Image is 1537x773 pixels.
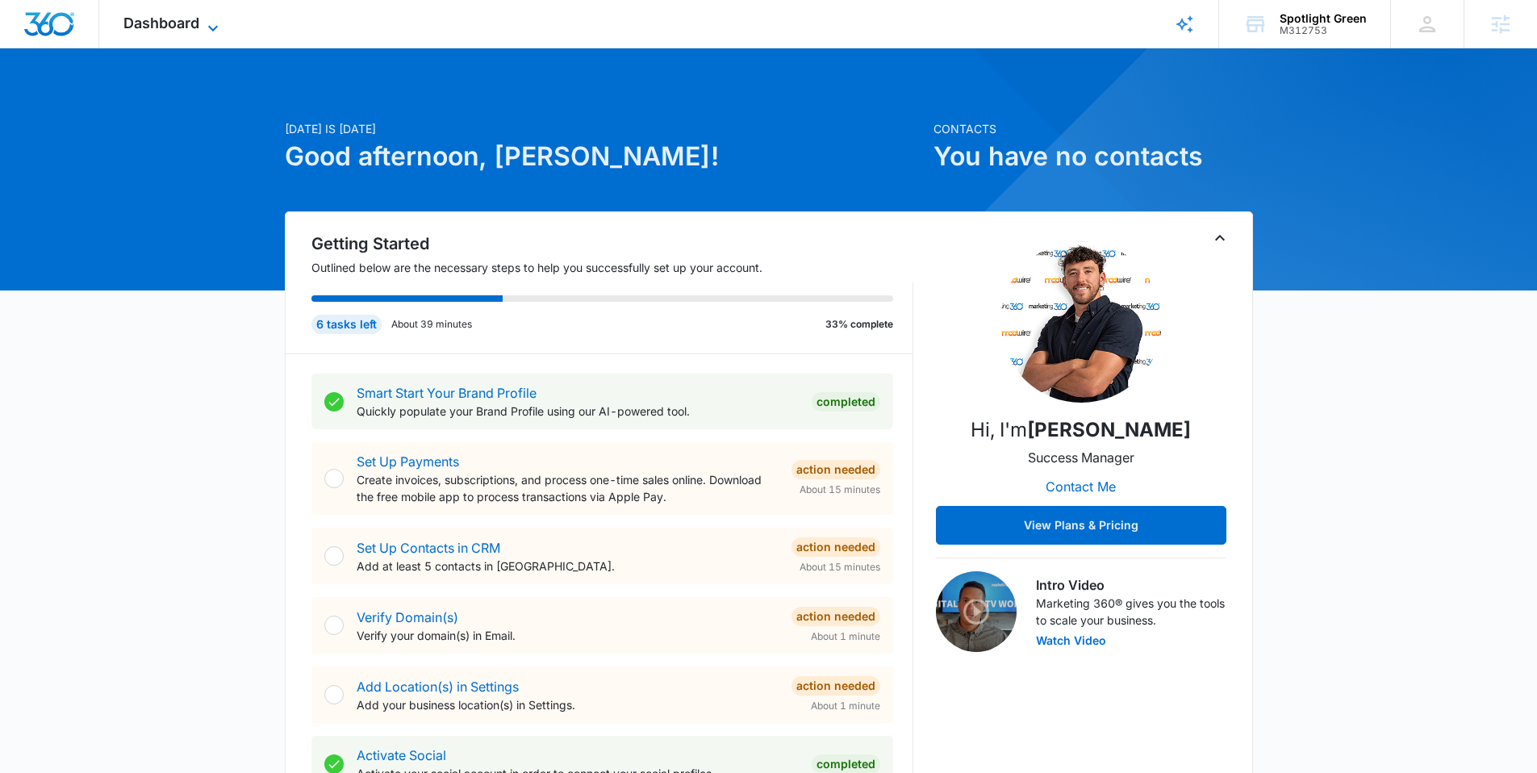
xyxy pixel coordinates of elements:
[311,315,382,334] div: 6 tasks left
[391,317,472,332] p: About 39 minutes
[800,560,880,575] span: About 15 minutes
[357,627,779,644] p: Verify your domain(s) in Email.
[26,26,39,39] img: logo_orange.svg
[791,607,880,626] div: Action Needed
[42,42,178,55] div: Domain: [DOMAIN_NAME]
[791,537,880,557] div: Action Needed
[311,232,913,256] h2: Getting Started
[357,453,459,470] a: Set Up Payments
[357,558,779,575] p: Add at least 5 contacts in [GEOGRAPHIC_DATA].
[811,629,880,644] span: About 1 minute
[825,317,893,332] p: 33% complete
[791,676,880,696] div: Action Needed
[1028,448,1134,467] p: Success Manager
[285,120,924,137] p: [DATE] is [DATE]
[1030,467,1132,506] button: Contact Me
[1000,241,1162,403] img: Jacob Gallahan
[933,120,1253,137] p: Contacts
[178,95,272,106] div: Keywords by Traffic
[161,94,173,107] img: tab_keywords_by_traffic_grey.svg
[123,15,199,31] span: Dashboard
[357,679,519,695] a: Add Location(s) in Settings
[1036,595,1226,629] p: Marketing 360® gives you the tools to scale your business.
[1280,25,1367,36] div: account id
[1280,12,1367,25] div: account name
[936,571,1017,652] img: Intro Video
[45,26,79,39] div: v 4.0.25
[357,747,446,763] a: Activate Social
[1210,228,1230,248] button: Toggle Collapse
[933,137,1253,176] h1: You have no contacts
[791,460,880,479] div: Action Needed
[357,385,537,401] a: Smart Start Your Brand Profile
[357,403,799,420] p: Quickly populate your Brand Profile using our AI-powered tool.
[1027,418,1191,441] strong: [PERSON_NAME]
[357,540,500,556] a: Set Up Contacts in CRM
[44,94,56,107] img: tab_domain_overview_orange.svg
[800,483,880,497] span: About 15 minutes
[812,392,880,412] div: Completed
[285,137,924,176] h1: Good afternoon, [PERSON_NAME]!
[61,95,144,106] div: Domain Overview
[357,471,779,505] p: Create invoices, subscriptions, and process one-time sales online. Download the free mobile app t...
[357,609,458,625] a: Verify Domain(s)
[26,42,39,55] img: website_grey.svg
[936,506,1226,545] button: View Plans & Pricing
[311,259,913,276] p: Outlined below are the necessary steps to help you successfully set up your account.
[1036,635,1106,646] button: Watch Video
[971,416,1191,445] p: Hi, I'm
[811,699,880,713] span: About 1 minute
[1036,575,1226,595] h3: Intro Video
[357,696,779,713] p: Add your business location(s) in Settings.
